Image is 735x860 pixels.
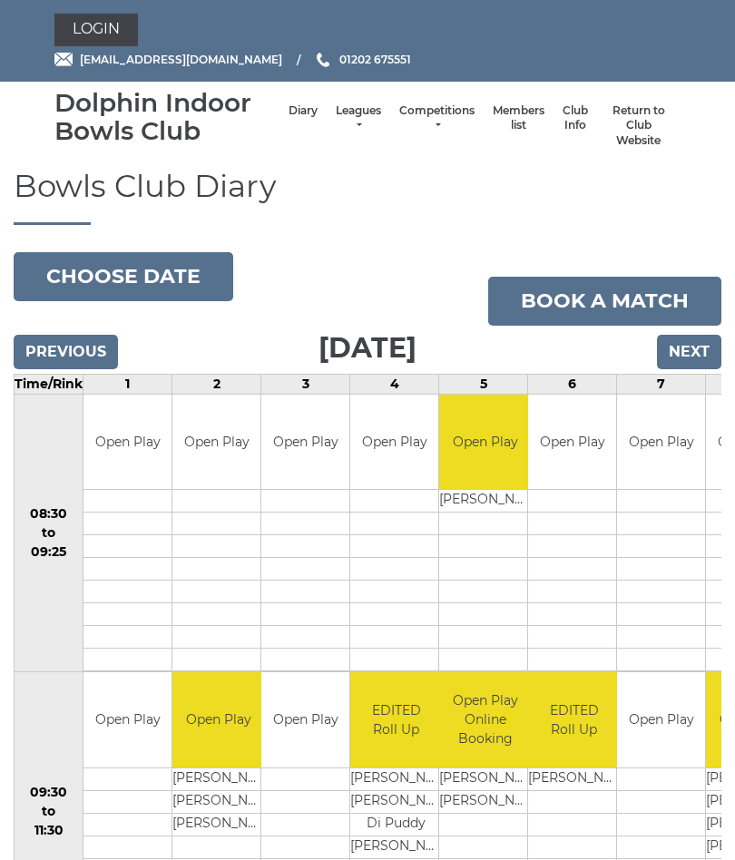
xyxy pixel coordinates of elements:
[14,252,233,301] button: Choose date
[83,672,171,767] td: Open Play
[563,103,588,133] a: Club Info
[261,374,350,394] td: 3
[350,767,442,790] td: [PERSON_NAME]
[83,395,171,490] td: Open Play
[261,395,349,490] td: Open Play
[339,53,411,66] span: 01202 675551
[439,790,531,813] td: [PERSON_NAME]
[528,374,617,394] td: 6
[54,14,138,46] a: Login
[54,53,73,66] img: Email
[439,672,531,767] td: Open Play Online Booking
[528,395,616,490] td: Open Play
[336,103,381,133] a: Leagues
[657,335,721,369] input: Next
[261,672,349,767] td: Open Play
[80,53,282,66] span: [EMAIL_ADDRESS][DOMAIN_NAME]
[617,395,705,490] td: Open Play
[493,103,544,133] a: Members list
[488,277,721,326] a: Book a match
[399,103,475,133] a: Competitions
[54,89,279,145] div: Dolphin Indoor Bowls Club
[83,374,172,394] td: 1
[350,395,438,490] td: Open Play
[172,767,264,790] td: [PERSON_NAME]
[172,374,261,394] td: 2
[439,395,531,490] td: Open Play
[172,395,260,490] td: Open Play
[350,672,442,767] td: EDITED Roll Up
[350,790,442,813] td: [PERSON_NAME]
[617,672,705,767] td: Open Play
[617,374,706,394] td: 7
[14,170,721,224] h1: Bowls Club Diary
[439,490,531,513] td: [PERSON_NAME]
[350,813,442,836] td: Di Puddy
[317,53,329,67] img: Phone us
[350,836,442,858] td: [PERSON_NAME]
[439,767,531,790] td: [PERSON_NAME]
[15,394,83,672] td: 08:30 to 09:25
[172,813,264,836] td: [PERSON_NAME]
[289,103,318,119] a: Diary
[439,374,528,394] td: 5
[528,767,620,790] td: [PERSON_NAME]
[172,790,264,813] td: [PERSON_NAME]
[528,672,620,767] td: EDITED Roll Up
[14,335,118,369] input: Previous
[172,672,264,767] td: Open Play
[15,374,83,394] td: Time/Rink
[350,374,439,394] td: 4
[606,103,671,149] a: Return to Club Website
[314,51,411,68] a: Phone us 01202 675551
[54,51,282,68] a: Email [EMAIL_ADDRESS][DOMAIN_NAME]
